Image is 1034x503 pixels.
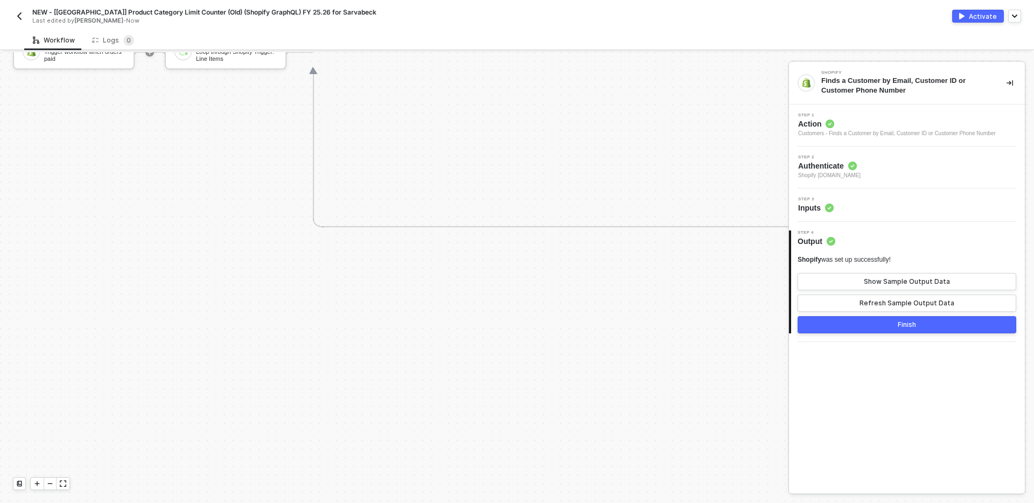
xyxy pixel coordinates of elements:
[798,236,835,247] span: Output
[798,118,996,129] span: Action
[821,71,983,75] div: Shopify
[15,12,24,20] img: back
[33,36,75,45] div: Workflow
[798,316,1016,333] button: Finish
[60,480,66,487] span: icon-expand
[798,202,834,213] span: Inputs
[789,230,1025,333] div: Step 4Output Shopifywas set up successfully!Show Sample Output DataRefresh Sample Output DataFinish
[798,197,834,201] span: Step 3
[74,17,123,24] span: [PERSON_NAME]
[952,10,1004,23] button: activateActivate
[959,13,965,19] img: activate
[798,230,835,235] span: Step 4
[798,129,996,138] div: Customers - Finds a Customer by Email, Customer ID or Customer Phone Number
[801,78,811,88] img: integration-icon
[146,49,153,55] span: icon-play
[798,256,821,263] span: Shopify
[821,76,989,95] div: Finds a Customer by Email, Customer ID or Customer Phone Number
[798,171,861,180] span: Shopify [DOMAIN_NAME]
[44,48,125,62] div: Trigger workflow when orders paid
[798,113,996,117] span: Step 1
[789,197,1025,213] div: Step 3Inputs
[32,17,492,25] div: Last edited by - Now
[34,480,40,487] span: icon-play
[13,10,26,23] button: back
[798,155,861,159] span: Step 2
[798,295,1016,312] button: Refresh Sample Output Data
[789,155,1025,180] div: Step 2Authenticate Shopify [DOMAIN_NAME]
[92,35,134,46] div: Logs
[864,277,950,286] div: Show Sample Output Data
[798,160,861,171] span: Authenticate
[47,480,53,487] span: icon-minus
[798,273,1016,290] button: Show Sample Output Data
[789,113,1025,138] div: Step 1Action Customers - Finds a Customer by Email, Customer ID or Customer Phone Number
[196,48,277,62] div: Loop through Shopify Trigger: Line Items
[898,320,916,329] div: Finish
[32,8,376,17] span: NEW - [[GEOGRAPHIC_DATA]] Product Category Limit Counter (Old) (Shopify GraphQL) FY 25.26 for Sar...
[1007,80,1013,86] span: icon-collapse-right
[969,12,997,21] div: Activate
[860,299,954,308] div: Refresh Sample Output Data
[798,255,891,264] div: was set up successfully!
[123,35,134,46] sup: 0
